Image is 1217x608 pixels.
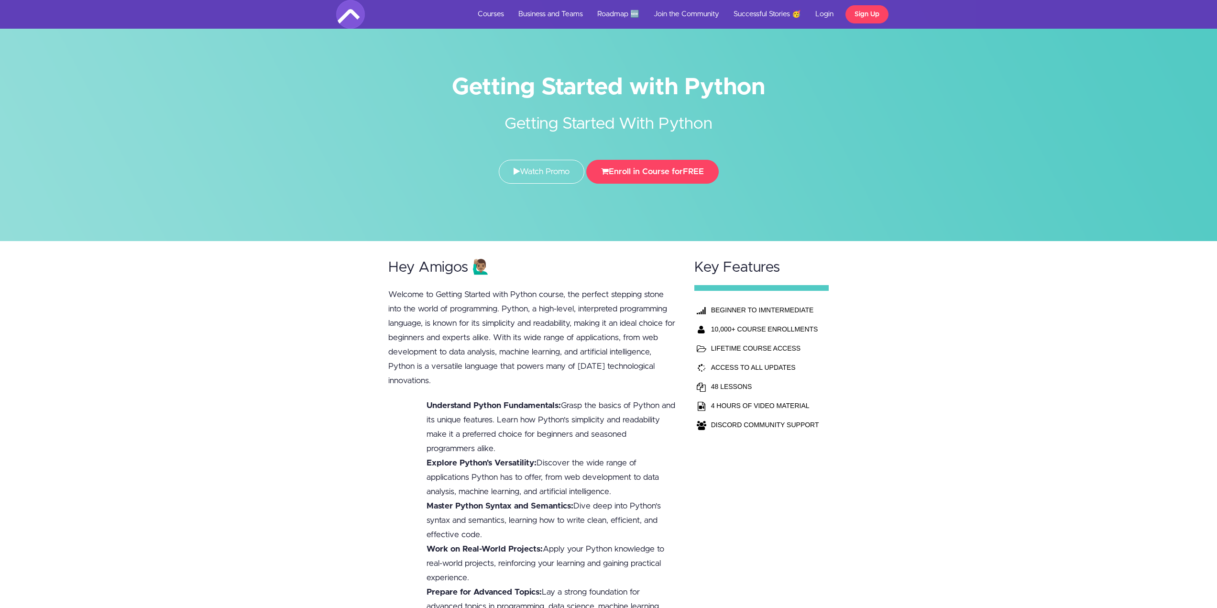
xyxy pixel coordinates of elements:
li: Discover the wide range of applications Python has to offer, from web development to data analysi... [427,456,676,499]
td: LIFETIME COURSE ACCESS [709,339,822,358]
th: BEGINNER TO IMNTERMEDIATE [709,300,822,320]
h2: Getting Started With Python [429,98,788,136]
button: Enroll in Course forFREE [586,160,719,184]
td: 4 HOURS OF VIDEO MATERIAL [709,396,822,415]
h2: Hey Amigos 🙋🏽‍♂️ [388,260,676,276]
b: Work on Real-World Projects: [427,545,543,553]
h1: Getting Started with Python [336,77,881,98]
th: 10,000+ COURSE ENROLLMENTS [709,320,822,339]
a: Sign Up [845,5,888,23]
b: Master Python Syntax and Semantics: [427,502,573,510]
a: Watch Promo [499,160,584,184]
b: Explore Python's Versatility: [427,459,537,467]
li: Apply your Python knowledge to real-world projects, reinforcing your learning and gaining practic... [427,542,676,585]
td: ACCESS TO ALL UPDATES [709,358,822,377]
b: Understand Python Fundamentals: [427,401,561,409]
td: 48 LESSONS [709,377,822,396]
span: FREE [683,167,704,176]
h2: Key Features [694,260,829,276]
li: Dive deep into Python's syntax and semantics, learning how to write clean, efficient, and effecti... [427,499,676,542]
b: Prepare for Advanced Topics: [427,588,542,596]
td: DISCORD COMMUNITY SUPPORT [709,415,822,434]
p: Welcome to Getting Started with Python course, the perfect stepping stone into the world of progr... [388,287,676,388]
li: Grasp the basics of Python and its unique features. Learn how Python's simplicity and readability... [427,398,676,456]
